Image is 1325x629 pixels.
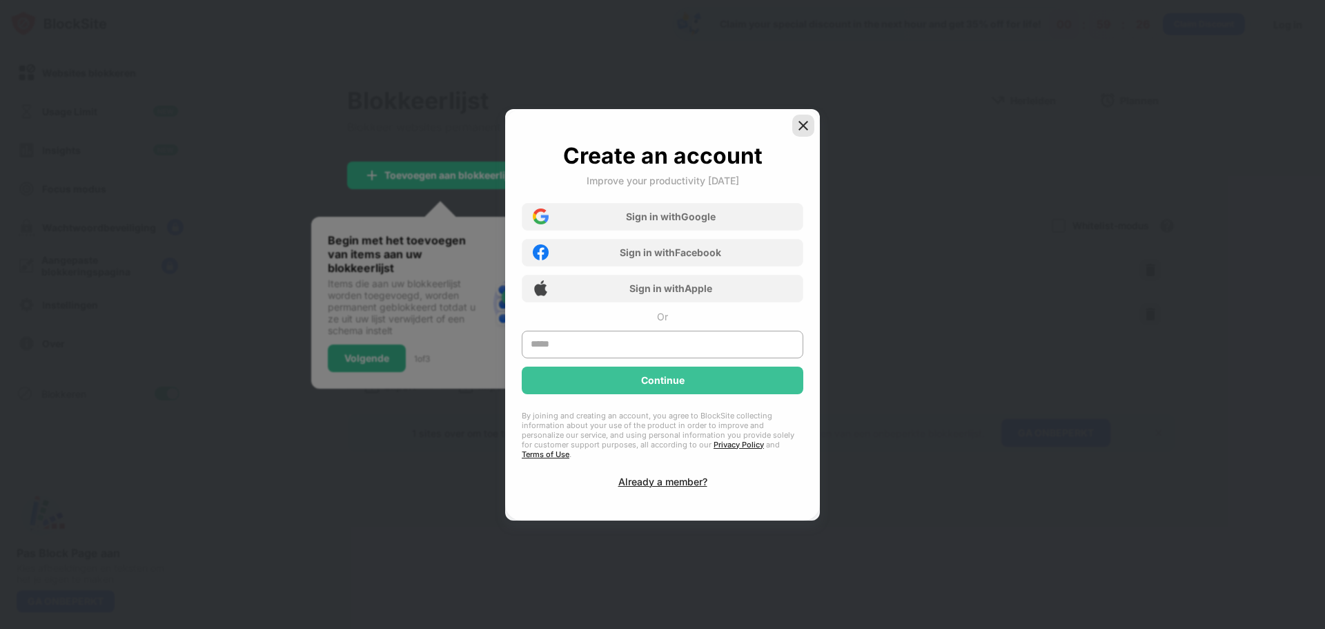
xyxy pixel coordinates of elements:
[714,440,764,449] a: Privacy Policy
[629,282,712,294] div: Sign in with Apple
[657,311,668,322] div: Or
[522,449,569,459] a: Terms of Use
[533,244,549,260] img: facebook-icon.png
[620,246,721,258] div: Sign in with Facebook
[626,211,716,222] div: Sign in with Google
[522,411,803,459] div: By joining and creating an account, you agree to BlockSite collecting information about your use ...
[563,142,763,169] div: Create an account
[533,209,549,224] img: google-icon.png
[641,375,685,386] div: Continue
[533,280,549,296] img: apple-icon.png
[587,175,739,186] div: Improve your productivity [DATE]
[618,476,707,487] div: Already a member?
